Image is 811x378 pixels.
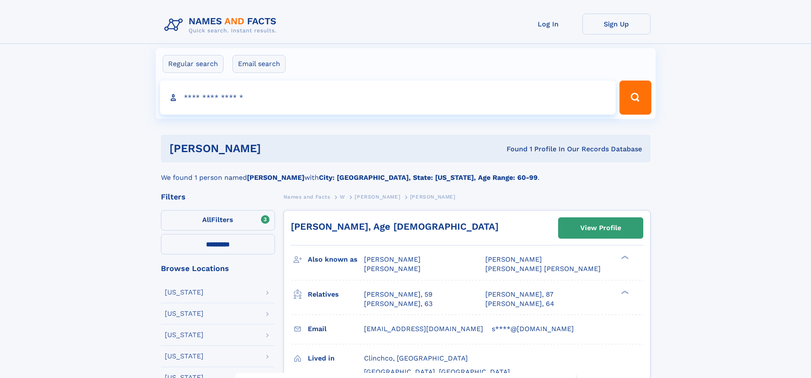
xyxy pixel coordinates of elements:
[485,255,542,263] span: [PERSON_NAME]
[165,353,203,360] div: [US_STATE]
[364,255,421,263] span: [PERSON_NAME]
[364,325,483,333] span: [EMAIL_ADDRESS][DOMAIN_NAME]
[485,299,554,309] a: [PERSON_NAME], 64
[165,332,203,338] div: [US_STATE]
[340,194,345,200] span: W
[247,173,304,182] b: [PERSON_NAME]
[410,194,456,200] span: [PERSON_NAME]
[355,191,400,202] a: [PERSON_NAME]
[161,14,284,37] img: Logo Names and Facts
[364,368,510,376] span: [GEOGRAPHIC_DATA], [GEOGRAPHIC_DATA]
[364,290,433,299] a: [PERSON_NAME], 59
[163,55,224,73] label: Regular search
[580,218,621,238] div: View Profile
[284,191,330,202] a: Names and Facts
[161,265,275,272] div: Browse Locations
[308,351,364,366] h3: Lived in
[514,14,582,35] a: Log In
[559,218,643,238] a: View Profile
[202,216,211,224] span: All
[232,55,286,73] label: Email search
[308,322,364,336] h3: Email
[161,210,275,231] label: Filters
[485,265,601,273] span: [PERSON_NAME] [PERSON_NAME]
[308,252,364,267] h3: Also known as
[485,290,553,299] a: [PERSON_NAME], 87
[319,173,538,182] b: City: [GEOGRAPHIC_DATA], State: [US_STATE], Age Range: 60-99
[364,265,421,273] span: [PERSON_NAME]
[160,81,616,115] input: search input
[165,310,203,317] div: [US_STATE]
[340,191,345,202] a: W
[291,221,499,232] a: [PERSON_NAME], Age [DEMOGRAPHIC_DATA]
[619,255,629,260] div: ❯
[582,14,651,35] a: Sign Up
[169,143,384,154] h1: [PERSON_NAME]
[161,193,275,201] div: Filters
[165,289,203,296] div: [US_STATE]
[364,354,468,362] span: Clinchco, [GEOGRAPHIC_DATA]
[619,289,629,295] div: ❯
[161,162,651,183] div: We found 1 person named with .
[364,299,433,309] a: [PERSON_NAME], 63
[308,287,364,302] h3: Relatives
[355,194,400,200] span: [PERSON_NAME]
[619,81,651,115] button: Search Button
[384,144,642,154] div: Found 1 Profile In Our Records Database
